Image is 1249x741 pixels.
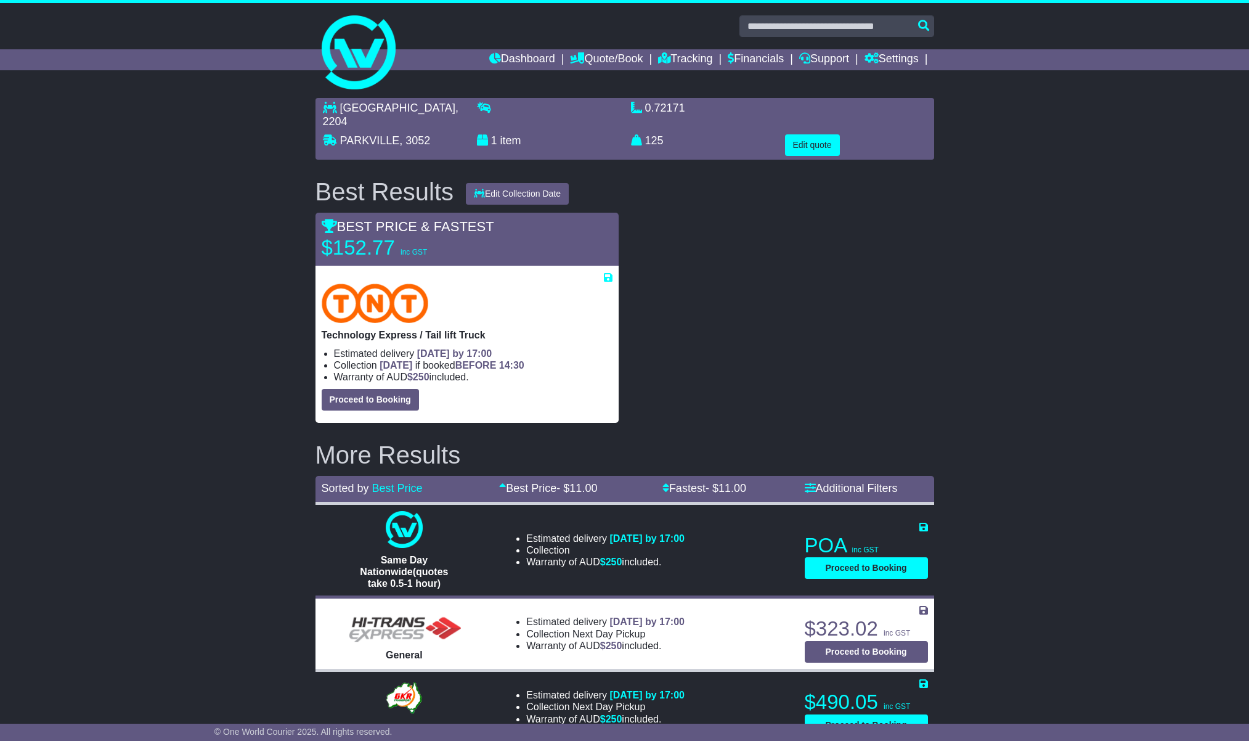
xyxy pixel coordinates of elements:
span: inc GST [884,702,910,711]
span: 11.00 [718,482,746,494]
li: Estimated delivery [334,348,612,359]
li: Estimated delivery [526,616,685,628]
p: $323.02 [805,616,928,641]
li: Collection [526,628,685,640]
span: $ [600,641,622,651]
p: POA [805,533,928,558]
li: Warranty of AUD included. [526,640,685,652]
div: Best Results [309,178,460,205]
span: BEST PRICE & FASTEST [322,219,494,234]
li: Collection [526,544,685,556]
span: if booked [380,360,524,370]
button: Proceed to Booking [805,557,928,579]
span: PARKVILLE [340,134,400,147]
p: $152.77 [322,235,476,260]
a: Best Price- $11.00 [499,482,597,494]
li: Warranty of AUD included. [526,556,685,568]
a: Support [799,49,849,70]
a: Best Price [372,482,423,494]
span: 250 [606,714,622,724]
span: inc GST [884,629,910,637]
button: Edit Collection Date [466,183,569,205]
span: 125 [645,134,664,147]
span: © One World Courier 2025. All rights reserved. [214,727,393,737]
span: 250 [606,557,622,567]
img: One World Courier: Same Day Nationwide(quotes take 0.5-1 hour) [386,511,423,548]
span: 250 [413,372,429,382]
span: item [500,134,521,147]
span: BEFORE [455,360,497,370]
span: 0.72171 [645,102,685,114]
a: Fastest- $11.00 [662,482,746,494]
h2: More Results [315,441,934,469]
span: Same Day Nationwide(quotes take 0.5-1 hour) [360,555,448,589]
span: 250 [606,641,622,651]
span: , 3052 [399,134,430,147]
span: [GEOGRAPHIC_DATA] [340,102,455,114]
a: Dashboard [489,49,555,70]
p: Technology Express / Tail lift Truck [322,329,612,341]
button: Edit quote [785,134,840,156]
span: , 2204 [323,102,458,128]
span: Next Day Pickup [572,702,645,712]
span: [DATE] by 17:00 [609,616,685,627]
span: 1 [491,134,497,147]
span: [DATE] by 17:00 [417,348,492,359]
a: Settings [865,49,919,70]
li: Estimated delivery [526,533,685,544]
a: Additional Filters [805,482,898,494]
span: Sorted by [322,482,369,494]
span: $ [407,372,429,382]
a: Quote/Book [570,49,643,70]
span: [DATE] [380,360,412,370]
li: Collection [334,359,612,371]
img: GKR: GENERAL [383,679,425,716]
button: Proceed to Booking [322,389,419,411]
button: Proceed to Booking [805,641,928,663]
span: Next Day Pickup [572,629,645,639]
span: [DATE] by 17:00 [609,533,685,544]
a: Tracking [658,49,712,70]
li: Warranty of AUD included. [526,713,685,725]
span: 14:30 [499,360,524,370]
span: - $ [556,482,597,494]
span: inc GST [852,546,879,554]
span: - $ [706,482,746,494]
span: inc GST [401,248,427,256]
span: [DATE] by 17:00 [609,690,685,700]
img: HiTrans (Machship): General [343,607,466,643]
li: Warranty of AUD included. [334,371,612,383]
span: $ [600,557,622,567]
span: $ [600,714,622,724]
a: Financials [728,49,784,70]
img: TNT Domestic: Technology Express / Tail lift Truck [322,284,429,323]
p: $490.05 [805,690,928,714]
span: General [386,650,423,660]
li: Collection [526,701,685,713]
span: 11.00 [569,482,597,494]
button: Proceed to Booking [805,714,928,736]
li: Estimated delivery [526,689,685,701]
